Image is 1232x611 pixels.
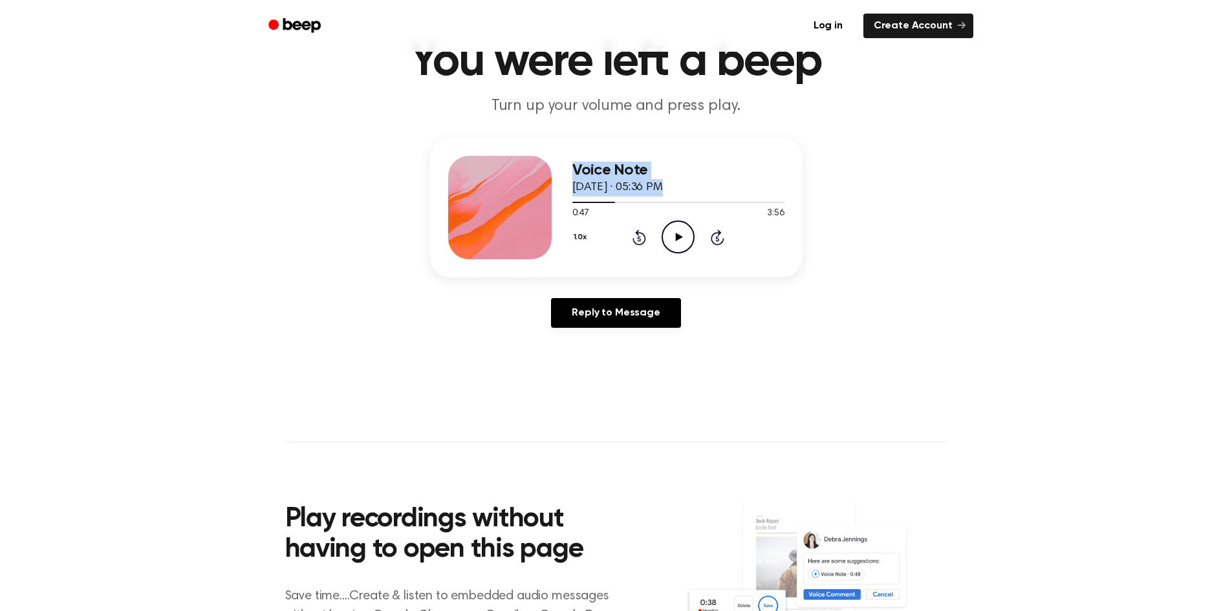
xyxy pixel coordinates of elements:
[285,39,947,85] h1: You were left a beep
[551,298,680,328] a: Reply to Message
[801,11,856,41] a: Log in
[368,96,865,117] p: Turn up your volume and press play.
[767,207,784,220] span: 3:56
[572,207,589,220] span: 0:47
[572,182,663,193] span: [DATE] · 05:36 PM
[572,162,784,179] h3: Voice Note
[863,14,973,38] a: Create Account
[572,226,592,248] button: 1.0x
[285,504,634,566] h2: Play recordings without having to open this page
[259,14,332,39] a: Beep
